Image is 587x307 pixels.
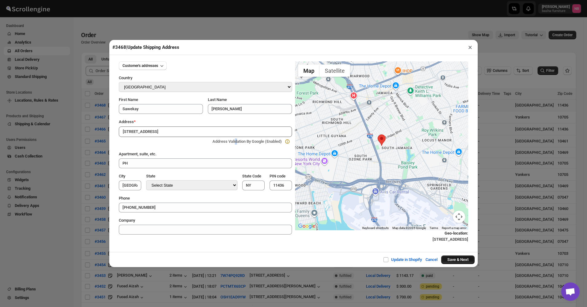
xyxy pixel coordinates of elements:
button: Show satellite imagery [320,64,350,77]
div: [STREET_ADDRESS] [295,230,468,243]
div: Country [119,75,292,82]
span: Phone [119,196,130,200]
a: Open this area in Google Maps (opens a new window) [297,222,317,230]
span: PIN code [270,174,286,178]
div: Address [119,119,292,125]
b: Geo-location : [445,231,468,235]
span: Last Name [208,97,227,102]
span: Address Validation By Google (Enabled) [212,139,282,144]
button: Map camera controls [453,211,465,223]
a: Open chat [561,282,580,301]
span: First Name [119,97,138,102]
span: Update in Shopify [391,257,422,262]
div: State [146,173,237,180]
button: Keyboard shortcuts [362,226,389,230]
span: Company [119,218,135,223]
button: Update in Shopify [379,254,426,266]
button: Cancel [422,254,441,266]
span: State Code [242,174,261,178]
input: Enter a address [119,126,292,137]
button: Customer's addresses [119,61,167,70]
a: Report a map error [442,226,466,230]
img: Google [297,222,317,230]
span: Map data ©2025 Google [392,226,426,230]
span: Customer's addresses [122,63,158,68]
button: × [466,43,475,52]
span: Apartment, suite, etc. [119,152,157,156]
span: City [119,174,125,178]
button: Show street map [298,64,320,77]
span: #3468 | Update Shipping Address [112,45,179,50]
a: Terms [430,226,438,230]
button: Save & Next [441,255,475,264]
